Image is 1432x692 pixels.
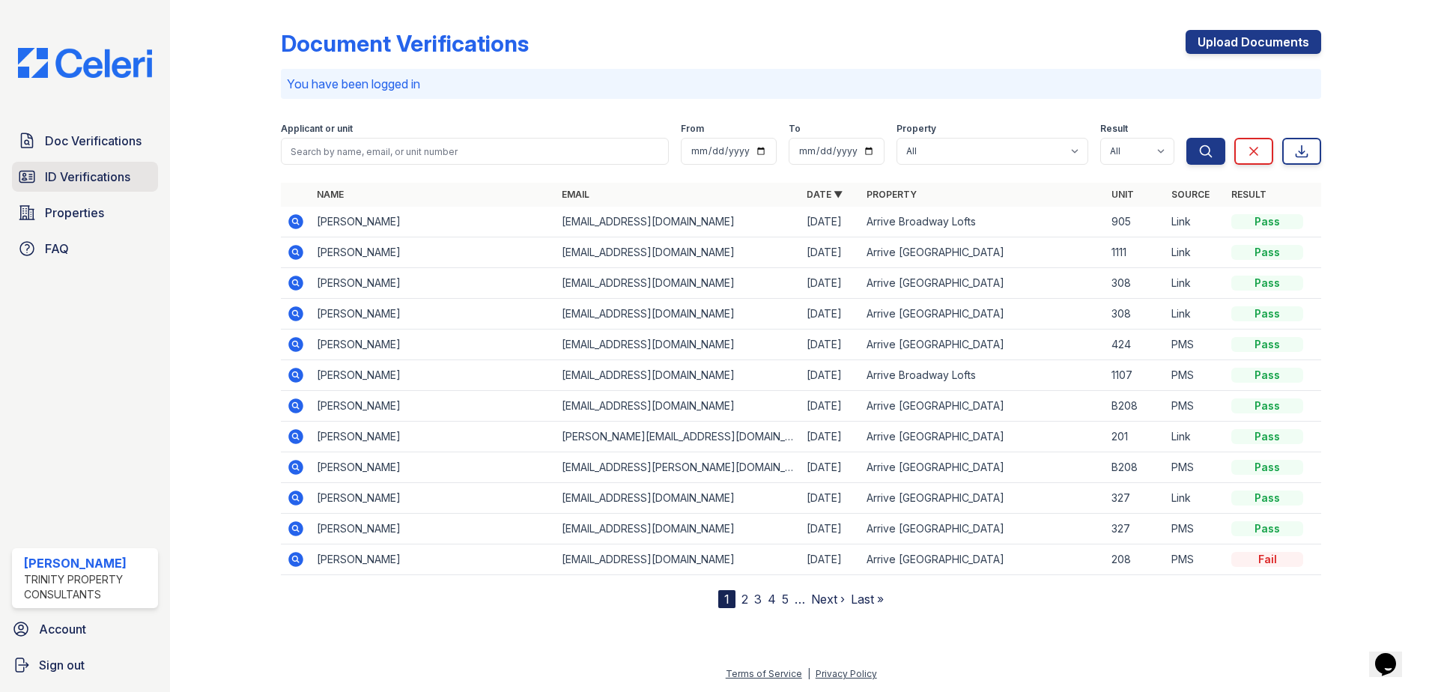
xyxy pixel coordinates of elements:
[281,30,529,57] div: Document Verifications
[556,237,801,268] td: [EMAIL_ADDRESS][DOMAIN_NAME]
[861,422,1105,452] td: Arrive [GEOGRAPHIC_DATA]
[801,268,861,299] td: [DATE]
[1165,207,1225,237] td: Link
[768,592,776,607] a: 4
[867,189,917,200] a: Property
[311,330,556,360] td: [PERSON_NAME]
[726,668,802,679] a: Terms of Service
[754,592,762,607] a: 3
[801,207,861,237] td: [DATE]
[311,207,556,237] td: [PERSON_NAME]
[861,452,1105,483] td: Arrive [GEOGRAPHIC_DATA]
[1231,214,1303,229] div: Pass
[556,330,801,360] td: [EMAIL_ADDRESS][DOMAIN_NAME]
[681,123,704,135] label: From
[556,268,801,299] td: [EMAIL_ADDRESS][DOMAIN_NAME]
[1165,391,1225,422] td: PMS
[12,198,158,228] a: Properties
[1100,123,1128,135] label: Result
[861,483,1105,514] td: Arrive [GEOGRAPHIC_DATA]
[1165,268,1225,299] td: Link
[45,132,142,150] span: Doc Verifications
[741,592,748,607] a: 2
[896,123,936,135] label: Property
[287,75,1315,93] p: You have been logged in
[795,590,805,608] span: …
[1231,398,1303,413] div: Pass
[1111,189,1134,200] a: Unit
[1105,207,1165,237] td: 905
[789,123,801,135] label: To
[861,268,1105,299] td: Arrive [GEOGRAPHIC_DATA]
[1231,460,1303,475] div: Pass
[1165,422,1225,452] td: Link
[811,592,845,607] a: Next ›
[1105,422,1165,452] td: 201
[801,422,861,452] td: [DATE]
[1165,237,1225,268] td: Link
[1105,330,1165,360] td: 424
[6,48,164,78] img: CE_Logo_Blue-a8612792a0a2168367f1c8372b55b34899dd931a85d93a1a3d3e32e68fde9ad4.png
[311,483,556,514] td: [PERSON_NAME]
[311,268,556,299] td: [PERSON_NAME]
[1231,491,1303,506] div: Pass
[562,189,589,200] a: Email
[782,592,789,607] a: 5
[801,514,861,544] td: [DATE]
[1105,237,1165,268] td: 1111
[861,330,1105,360] td: Arrive [GEOGRAPHIC_DATA]
[1171,189,1210,200] a: Source
[311,391,556,422] td: [PERSON_NAME]
[861,299,1105,330] td: Arrive [GEOGRAPHIC_DATA]
[1105,452,1165,483] td: B208
[807,668,810,679] div: |
[556,360,801,391] td: [EMAIL_ADDRESS][DOMAIN_NAME]
[1231,521,1303,536] div: Pass
[556,514,801,544] td: [EMAIL_ADDRESS][DOMAIN_NAME]
[1231,429,1303,444] div: Pass
[801,544,861,575] td: [DATE]
[281,138,669,165] input: Search by name, email, or unit number
[6,614,164,644] a: Account
[861,360,1105,391] td: Arrive Broadway Lofts
[24,554,152,572] div: [PERSON_NAME]
[12,126,158,156] a: Doc Verifications
[1105,360,1165,391] td: 1107
[1231,306,1303,321] div: Pass
[556,299,801,330] td: [EMAIL_ADDRESS][DOMAIN_NAME]
[1165,514,1225,544] td: PMS
[12,234,158,264] a: FAQ
[45,240,69,258] span: FAQ
[311,544,556,575] td: [PERSON_NAME]
[861,237,1105,268] td: Arrive [GEOGRAPHIC_DATA]
[1165,360,1225,391] td: PMS
[801,360,861,391] td: [DATE]
[12,162,158,192] a: ID Verifications
[45,204,104,222] span: Properties
[556,544,801,575] td: [EMAIL_ADDRESS][DOMAIN_NAME]
[556,391,801,422] td: [EMAIL_ADDRESS][DOMAIN_NAME]
[1165,299,1225,330] td: Link
[1165,452,1225,483] td: PMS
[311,452,556,483] td: [PERSON_NAME]
[1105,391,1165,422] td: B208
[1165,483,1225,514] td: Link
[311,422,556,452] td: [PERSON_NAME]
[556,452,801,483] td: [EMAIL_ADDRESS][PERSON_NAME][DOMAIN_NAME]
[1105,483,1165,514] td: 327
[45,168,130,186] span: ID Verifications
[317,189,344,200] a: Name
[1231,189,1266,200] a: Result
[861,391,1105,422] td: Arrive [GEOGRAPHIC_DATA]
[1165,544,1225,575] td: PMS
[556,207,801,237] td: [EMAIL_ADDRESS][DOMAIN_NAME]
[556,483,801,514] td: [EMAIL_ADDRESS][DOMAIN_NAME]
[801,299,861,330] td: [DATE]
[556,422,801,452] td: [PERSON_NAME][EMAIL_ADDRESS][DOMAIN_NAME]
[1231,337,1303,352] div: Pass
[801,391,861,422] td: [DATE]
[801,330,861,360] td: [DATE]
[1105,514,1165,544] td: 327
[1231,552,1303,567] div: Fail
[861,207,1105,237] td: Arrive Broadway Lofts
